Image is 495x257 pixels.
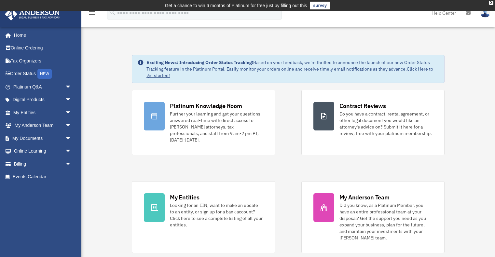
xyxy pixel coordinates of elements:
span: arrow_drop_down [65,93,78,107]
div: Do you have a contract, rental agreement, or other legal document you would like an attorney's ad... [339,111,433,137]
a: survey [310,2,330,9]
a: My Documentsarrow_drop_down [5,132,81,145]
div: Looking for an EIN, want to make an update to an entity, or sign up for a bank account? Click her... [170,202,263,228]
a: Home [5,29,78,42]
a: My Anderson Team Did you know, as a Platinum Member, you have an entire professional team at your... [301,181,445,253]
i: search [109,9,116,16]
a: Digital Productsarrow_drop_down [5,93,81,106]
a: Order StatusNEW [5,67,81,81]
div: Further your learning and get your questions answered real-time with direct access to [PERSON_NAM... [170,111,263,143]
a: Click Here to get started! [146,66,433,78]
a: Online Ordering [5,42,81,55]
a: My Entities Looking for an EIN, want to make an update to an entity, or sign up for a bank accoun... [132,181,275,253]
a: Platinum Knowledge Room Further your learning and get your questions answered real-time with dire... [132,90,275,155]
div: NEW [37,69,52,79]
span: arrow_drop_down [65,80,78,94]
img: User Pic [480,8,490,18]
div: Platinum Knowledge Room [170,102,242,110]
span: arrow_drop_down [65,132,78,145]
div: Contract Reviews [339,102,386,110]
strong: Exciting News: Introducing Order Status Tracking! [146,60,253,65]
div: Get a chance to win 6 months of Platinum for free just by filling out this [165,2,307,9]
div: My Anderson Team [339,193,390,201]
i: menu [88,9,96,17]
a: menu [88,11,96,17]
img: Anderson Advisors Platinum Portal [3,8,62,20]
a: Contract Reviews Do you have a contract, rental agreement, or other legal document you would like... [301,90,445,155]
a: Billingarrow_drop_down [5,157,81,170]
span: arrow_drop_down [65,157,78,171]
a: Tax Organizers [5,54,81,67]
span: arrow_drop_down [65,119,78,132]
div: Based on your feedback, we're thrilled to announce the launch of our new Order Status Tracking fe... [146,59,439,79]
a: Events Calendar [5,170,81,183]
div: My Entities [170,193,199,201]
a: Online Learningarrow_drop_down [5,145,81,158]
a: My Anderson Teamarrow_drop_down [5,119,81,132]
div: Did you know, as a Platinum Member, you have an entire professional team at your disposal? Get th... [339,202,433,241]
span: arrow_drop_down [65,145,78,158]
a: My Entitiesarrow_drop_down [5,106,81,119]
span: arrow_drop_down [65,106,78,119]
a: Platinum Q&Aarrow_drop_down [5,80,81,93]
div: close [489,1,493,5]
